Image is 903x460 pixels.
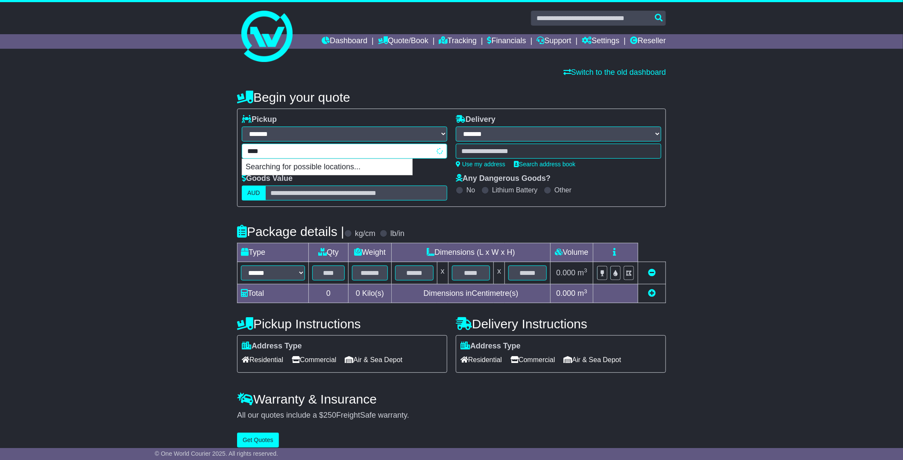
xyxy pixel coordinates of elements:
a: Reseller [630,34,666,49]
label: Lithium Battery [492,186,538,194]
a: Remove this item [648,268,656,277]
span: Residential [242,353,283,366]
h4: Begin your quote [237,90,666,104]
a: Switch to the old dashboard [563,68,666,77]
typeahead: Please provide city [242,144,447,159]
td: Weight [349,243,392,262]
label: kg/cm [355,229,375,239]
span: Air & Sea Depot [564,353,622,366]
span: 250 [323,411,336,419]
label: AUD [242,186,266,201]
label: Goods Value [242,174,293,183]
h4: Delivery Instructions [456,317,666,331]
label: No [466,186,475,194]
td: Kilo(s) [349,284,392,303]
span: m [578,268,587,277]
a: Settings [582,34,619,49]
button: Get Quotes [237,433,279,448]
td: Qty [309,243,349,262]
span: Air & Sea Depot [345,353,403,366]
span: Residential [460,353,502,366]
a: Dashboard [322,34,367,49]
td: Type [237,243,309,262]
td: Dimensions (L x W x H) [391,243,550,262]
span: © One World Courier 2025. All rights reserved. [155,450,278,457]
label: Other [554,186,572,194]
span: m [578,289,587,298]
a: Search address book [514,161,575,168]
a: Support [537,34,571,49]
p: Searching for possible locations... [242,159,412,175]
td: x [437,262,448,284]
a: Quote/Book [378,34,428,49]
h4: Package details | [237,224,344,239]
span: 0 [356,289,360,298]
div: All our quotes include a $ FreightSafe warranty. [237,411,666,420]
label: Address Type [242,342,302,351]
td: Dimensions in Centimetre(s) [391,284,550,303]
span: Commercial [292,353,336,366]
span: Commercial [510,353,555,366]
a: Use my address [456,161,505,168]
td: Volume [550,243,593,262]
a: Add new item [648,289,656,298]
label: Pickup [242,115,277,124]
label: Delivery [456,115,495,124]
label: Address Type [460,342,521,351]
sup: 3 [584,288,587,295]
sup: 3 [584,267,587,274]
h4: Warranty & Insurance [237,392,666,406]
label: lb/in [390,229,405,239]
td: Total [237,284,309,303]
td: 0 [309,284,349,303]
label: Any Dangerous Goods? [456,174,551,183]
span: 0.000 [556,289,575,298]
td: x [494,262,505,284]
h4: Pickup Instructions [237,317,447,331]
a: Tracking [439,34,477,49]
a: Financials [487,34,526,49]
span: 0.000 [556,268,575,277]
